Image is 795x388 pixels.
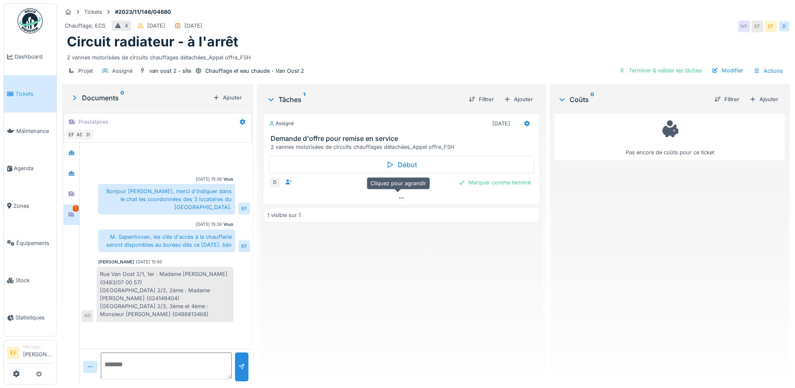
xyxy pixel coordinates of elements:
[778,20,790,32] div: D
[84,8,102,16] div: Tickets
[238,240,250,252] div: EF
[67,34,238,50] h1: Circuit radiateur - à l'arrêt
[501,94,536,105] div: Ajouter
[18,8,43,33] img: Badge_color-CXgf-gQk.svg
[4,299,56,336] a: Statistiques
[70,93,210,103] div: Documents
[750,65,787,77] div: Actions
[616,65,705,76] div: Terminer & valider les tâches
[98,259,134,265] div: [PERSON_NAME]
[149,67,191,75] div: van oost 2 - site
[125,22,128,30] div: 4
[746,94,782,105] div: Ajouter
[271,135,536,143] h3: Demande d'offre pour remise en service
[455,177,534,188] div: Marquer comme terminé
[67,50,785,61] div: 2 vannes motorisées de circuits chauffages détachées_Appel offre_FSH
[738,20,750,32] div: WF
[65,22,105,30] div: Chauffage, ECS
[7,347,20,359] li: EF
[223,221,233,227] div: Vous
[15,314,53,322] span: Statistiques
[73,205,79,212] div: 1
[98,230,235,252] div: M. Sapenhoven, les clés d'accès à la chaufferie seront disponibles au bureau dès ce [DATE]. bàv
[196,221,222,227] div: [DATE] 15:39
[196,176,222,182] div: [DATE] 15:38
[367,177,430,189] div: Cliquez pour agrandir
[269,177,281,189] div: D
[560,117,780,156] div: Pas encore de coûts pour ce ticket
[238,203,250,214] div: EF
[82,129,94,140] div: D
[4,187,56,225] a: Zones
[711,94,743,105] div: Filtrer
[97,267,233,322] div: Rue Van Oost 2/1, 1er : Madame [PERSON_NAME] (0483/07 00 57) [GEOGRAPHIC_DATA] 2/2, 2ème : Madame...
[23,344,53,350] div: Manager
[269,120,294,127] div: Assigné
[4,112,56,150] a: Maintenance
[4,38,56,75] a: Dashboard
[271,143,536,151] div: 2 vannes motorisées de circuits chauffages détachées_Appel offre_FSH
[4,225,56,262] a: Équipements
[267,94,462,105] div: Tâches
[4,150,56,187] a: Agenda
[558,94,708,105] div: Coûts
[465,94,497,105] div: Filtrer
[14,164,53,172] span: Agenda
[4,75,56,112] a: Tickets
[15,53,53,61] span: Dashboard
[82,310,93,322] div: AD
[210,92,245,103] div: Ajouter
[267,211,301,219] div: 1 visible sur 1
[112,8,174,16] strong: #2023/11/146/04680
[303,94,305,105] sup: 1
[79,118,108,126] div: Prestataires
[66,129,77,140] div: EF
[205,67,304,75] div: Chauffage et eau chaude - Van Oost 2
[136,259,162,265] div: [DATE] 15:56
[23,344,53,362] li: [PERSON_NAME]
[78,67,93,75] div: Projet
[98,184,235,215] div: Bonjour [PERSON_NAME], merci d'indiquer dans le chat les coordonnées des 3 locataires du [GEOGRAP...
[7,344,53,364] a: EF Manager[PERSON_NAME]
[112,67,133,75] div: Assigné
[147,22,165,30] div: [DATE]
[752,20,763,32] div: EF
[15,90,53,98] span: Tickets
[492,120,510,128] div: [DATE]
[590,94,594,105] sup: 0
[184,22,202,30] div: [DATE]
[16,127,53,135] span: Maintenance
[765,20,777,32] div: EF
[74,129,86,140] div: AD
[16,239,53,247] span: Équipements
[13,202,53,210] span: Zones
[708,65,746,76] div: Modifier
[4,262,56,299] a: Stock
[269,156,534,174] div: Début
[223,176,233,182] div: Vous
[120,93,124,103] sup: 0
[15,276,53,284] span: Stock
